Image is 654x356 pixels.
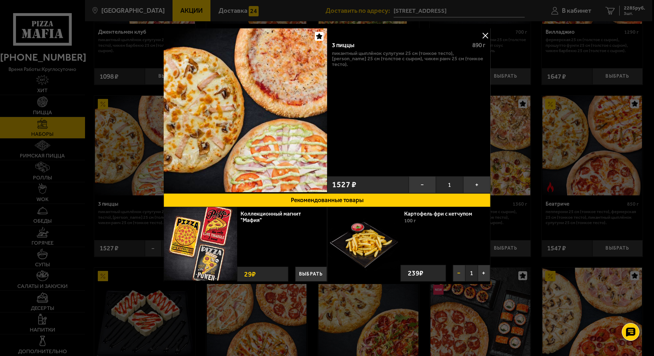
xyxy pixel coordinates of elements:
button: Выбрать [295,267,327,282]
span: 1 [465,265,478,282]
p: Пикантный цыплёнок сулугуни 25 см (тонкое тесто), [PERSON_NAME] 25 см (толстое с сыром), Чикен Ра... [332,51,485,67]
img: 3 пиццы [164,28,327,192]
div: 3 пиццы [332,41,466,49]
button: Рекомендованные товары [164,193,491,207]
a: Картофель фри с кетчупом [404,211,479,217]
button: − [453,265,466,282]
a: Коллекционный магнит "Мафия" [241,211,301,223]
span: 1 [436,176,463,193]
span: 1527 ₽ [332,180,356,189]
span: 100 г [404,218,416,224]
button: + [478,265,490,282]
strong: 29 ₽ [242,267,258,281]
a: 3 пиццы [164,28,327,193]
strong: 239 ₽ [406,266,425,280]
span: 890 г [472,41,485,49]
button: − [409,176,436,193]
button: + [463,176,490,193]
